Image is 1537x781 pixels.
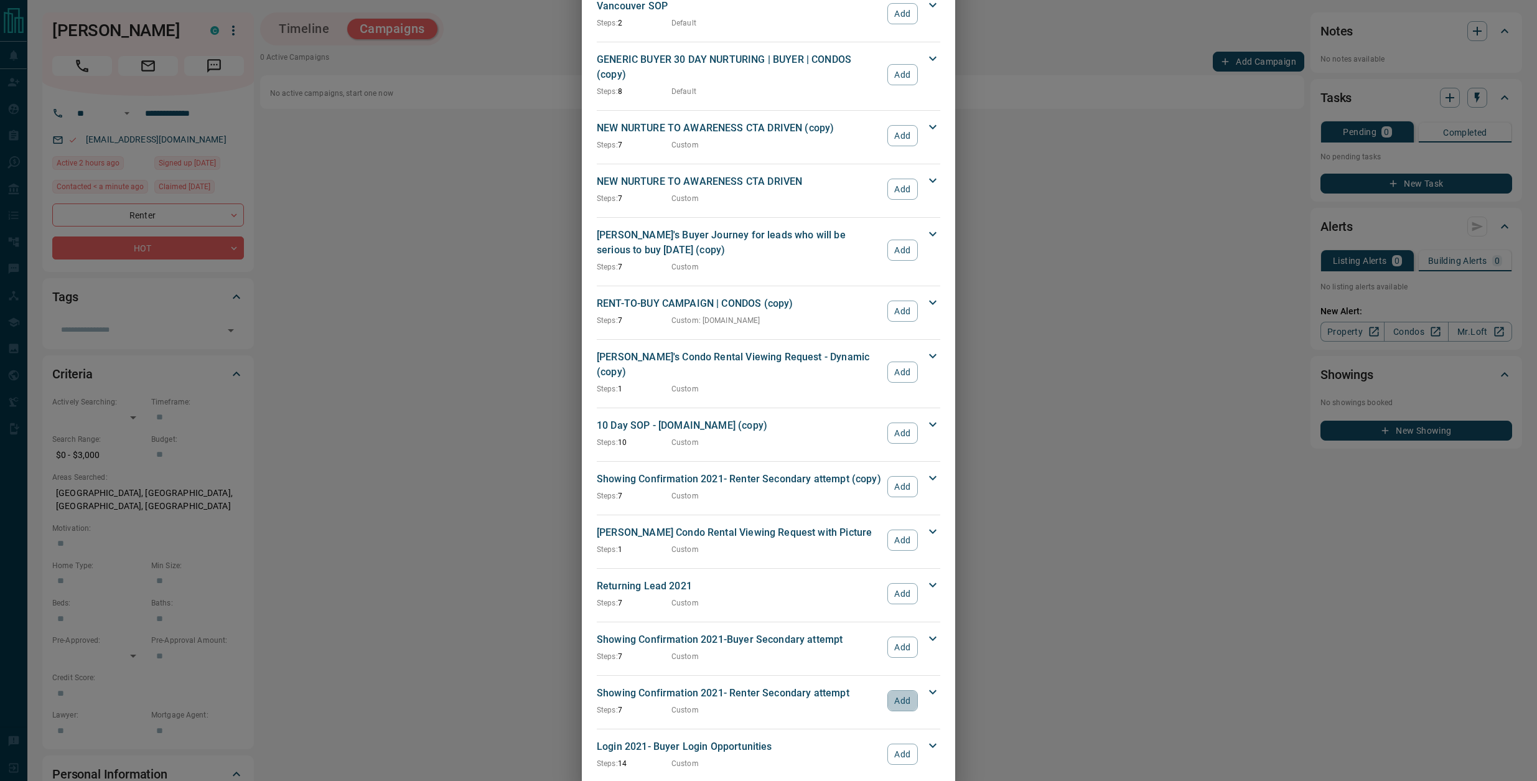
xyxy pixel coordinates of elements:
[597,579,881,594] p: Returning Lead 2021
[671,86,696,97] p: Default
[597,652,618,661] span: Steps:
[597,194,618,203] span: Steps:
[887,530,918,551] button: Add
[597,416,940,451] div: 10 Day SOP - [DOMAIN_NAME] (copy)Steps:10CustomAdd
[887,3,918,24] button: Add
[597,225,940,275] div: [PERSON_NAME]'s Buyer Journey for leads who will be serious to buy [DATE] (copy)Steps:7CustomAdd
[671,193,699,204] p: Custom
[597,139,671,151] p: 7
[597,174,881,189] p: NEW NURTURE TO AWARENESS CTA DRIVEN
[597,525,881,540] p: [PERSON_NAME] Condo Rental Viewing Request with Picture
[887,423,918,444] button: Add
[597,737,940,772] div: Login 2021- Buyer Login OpportunitiesSteps:14CustomAdd
[597,739,881,754] p: Login 2021- Buyer Login Opportunities
[887,362,918,383] button: Add
[887,476,918,497] button: Add
[597,294,940,329] div: RENT-TO-BUY CAMPAIGN | CONDOS (copy)Steps:7Custom: [DOMAIN_NAME]Add
[597,350,881,380] p: [PERSON_NAME]'s Condo Rental Viewing Request - Dynamic (copy)
[597,263,618,271] span: Steps:
[597,347,940,397] div: [PERSON_NAME]'s Condo Rental Viewing Request - Dynamic (copy)Steps:1CustomAdd
[597,438,618,447] span: Steps:
[887,301,918,322] button: Add
[597,576,940,611] div: Returning Lead 2021Steps:7CustomAdd
[597,469,940,504] div: Showing Confirmation 2021- Renter Secondary attempt (copy)Steps:7CustomAdd
[597,17,671,29] p: 2
[671,315,760,326] p: Custom : [DOMAIN_NAME]
[597,315,671,326] p: 7
[597,86,671,97] p: 8
[597,19,618,27] span: Steps:
[671,261,699,273] p: Custom
[597,172,940,207] div: NEW NURTURE TO AWARENESS CTA DRIVENSteps:7CustomAdd
[671,17,696,29] p: Default
[671,758,699,769] p: Custom
[597,758,671,769] p: 14
[671,383,699,395] p: Custom
[597,50,940,100] div: GENERIC BUYER 30 DAY NURTURING | BUYER | CONDOS (copy)Steps:8DefaultAdd
[887,64,918,85] button: Add
[597,651,671,662] p: 7
[597,632,881,647] p: Showing Confirmation 2021-Buyer Secondary attempt
[671,490,699,502] p: Custom
[597,228,881,258] p: [PERSON_NAME]'s Buyer Journey for leads who will be serious to buy [DATE] (copy)
[597,472,881,487] p: Showing Confirmation 2021- Renter Secondary attempt (copy)
[597,121,881,136] p: NEW NURTURE TO AWARENESS CTA DRIVEN (copy)
[597,437,671,448] p: 10
[887,744,918,765] button: Add
[597,193,671,204] p: 7
[887,240,918,261] button: Add
[597,490,671,502] p: 7
[597,523,940,558] div: [PERSON_NAME] Condo Rental Viewing Request with PictureSteps:1CustomAdd
[597,597,671,609] p: 7
[887,125,918,146] button: Add
[597,261,671,273] p: 7
[597,118,940,153] div: NEW NURTURE TO AWARENESS CTA DRIVEN (copy)Steps:7CustomAdd
[597,599,618,607] span: Steps:
[597,704,671,716] p: 7
[597,686,881,701] p: Showing Confirmation 2021- Renter Secondary attempt
[671,139,699,151] p: Custom
[597,545,618,554] span: Steps:
[887,179,918,200] button: Add
[597,316,618,325] span: Steps:
[597,418,881,433] p: 10 Day SOP - [DOMAIN_NAME] (copy)
[597,492,618,500] span: Steps:
[597,52,881,82] p: GENERIC BUYER 30 DAY NURTURING | BUYER | CONDOS (copy)
[887,637,918,658] button: Add
[597,383,671,395] p: 1
[597,296,881,311] p: RENT-TO-BUY CAMPAIGN | CONDOS (copy)
[887,583,918,604] button: Add
[597,141,618,149] span: Steps:
[671,704,699,716] p: Custom
[887,690,918,711] button: Add
[671,437,699,448] p: Custom
[597,683,940,718] div: Showing Confirmation 2021- Renter Secondary attemptSteps:7CustomAdd
[597,630,940,665] div: Showing Confirmation 2021-Buyer Secondary attemptSteps:7CustomAdd
[597,87,618,96] span: Steps:
[671,651,699,662] p: Custom
[597,759,618,768] span: Steps:
[597,706,618,714] span: Steps:
[671,597,699,609] p: Custom
[597,385,618,393] span: Steps:
[671,544,699,555] p: Custom
[597,544,671,555] p: 1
